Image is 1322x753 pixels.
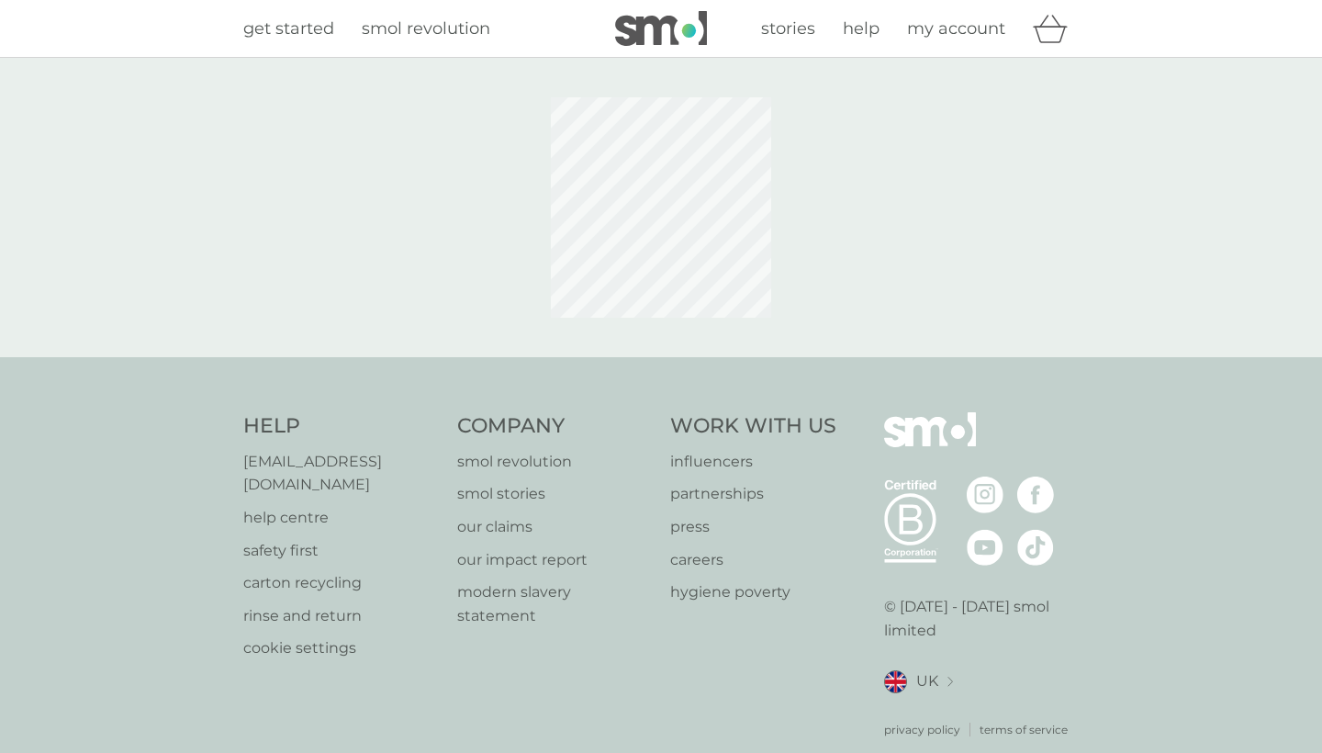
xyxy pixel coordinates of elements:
[967,529,1003,566] img: visit the smol Youtube page
[243,539,439,563] a: safety first
[615,11,707,46] img: smol
[670,412,836,441] h4: Work With Us
[980,721,1068,738] a: terms of service
[916,669,938,693] span: UK
[457,548,653,572] a: our impact report
[761,16,815,42] a: stories
[243,604,439,628] a: rinse and return
[457,580,653,627] a: modern slavery statement
[457,412,653,441] h4: Company
[243,16,334,42] a: get started
[670,482,836,506] a: partnerships
[907,18,1005,39] span: my account
[243,412,439,441] h4: Help
[947,677,953,687] img: select a new location
[907,16,1005,42] a: my account
[967,477,1003,513] img: visit the smol Instagram page
[362,16,490,42] a: smol revolution
[1017,529,1054,566] img: visit the smol Tiktok page
[884,721,960,738] a: privacy policy
[457,482,653,506] a: smol stories
[457,450,653,474] a: smol revolution
[243,506,439,530] a: help centre
[362,18,490,39] span: smol revolution
[243,636,439,660] a: cookie settings
[670,450,836,474] a: influencers
[761,18,815,39] span: stories
[670,580,836,604] a: hygiene poverty
[843,16,879,42] a: help
[670,515,836,539] a: press
[1017,477,1054,513] img: visit the smol Facebook page
[884,670,907,693] img: UK flag
[843,18,879,39] span: help
[1033,10,1079,47] div: basket
[243,450,439,497] a: [EMAIL_ADDRESS][DOMAIN_NAME]
[457,515,653,539] a: our claims
[243,571,439,595] a: carton recycling
[884,595,1080,642] p: © [DATE] - [DATE] smol limited
[670,548,836,572] a: careers
[884,412,976,475] img: smol
[243,18,334,39] span: get started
